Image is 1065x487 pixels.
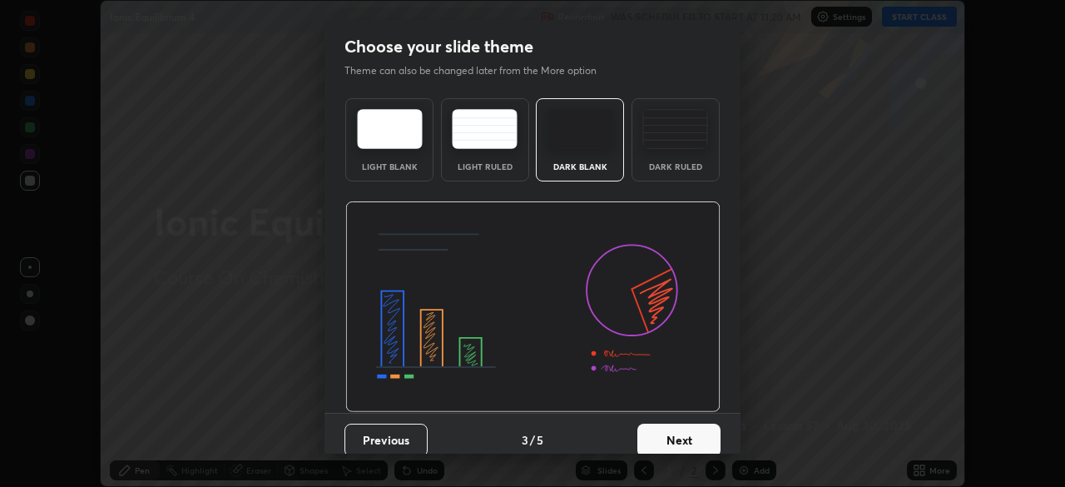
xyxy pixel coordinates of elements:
img: darkTheme.f0cc69e5.svg [547,109,613,149]
h2: Choose your slide theme [344,36,533,57]
h4: / [530,431,535,449]
div: Light Ruled [452,162,518,171]
div: Dark Blank [547,162,613,171]
img: lightTheme.e5ed3b09.svg [357,109,423,149]
img: darkRuledTheme.de295e13.svg [642,109,708,149]
img: lightRuledTheme.5fabf969.svg [452,109,518,149]
div: Dark Ruled [642,162,709,171]
div: Light Blank [356,162,423,171]
h4: 5 [537,431,543,449]
button: Previous [344,424,428,457]
button: Next [637,424,721,457]
h4: 3 [522,431,528,449]
img: darkThemeBanner.d06ce4a2.svg [345,201,721,413]
p: Theme can also be changed later from the More option [344,63,614,78]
